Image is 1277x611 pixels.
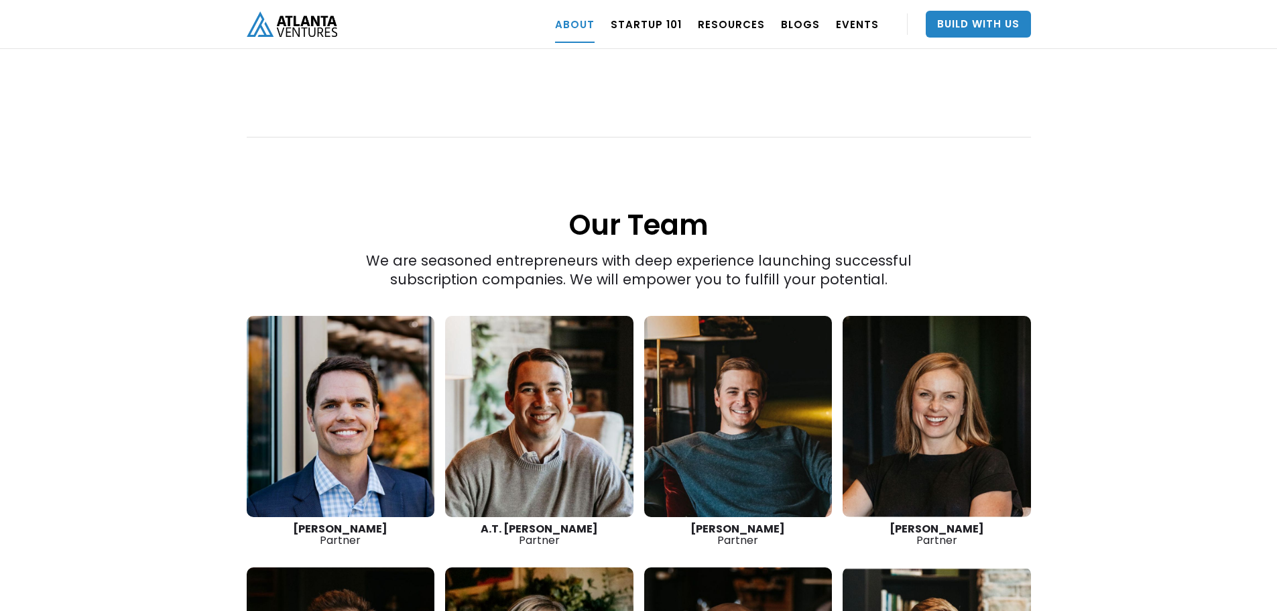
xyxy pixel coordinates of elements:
div: Partner [247,523,435,546]
a: ABOUT [555,5,595,43]
div: Partner [843,523,1031,546]
strong: A.T. [PERSON_NAME] [481,521,598,537]
strong: [PERSON_NAME] [690,521,785,537]
h1: Our Team [247,139,1031,244]
strong: [PERSON_NAME] [293,521,387,537]
strong: [PERSON_NAME] [890,521,984,537]
a: BLOGS [781,5,820,43]
div: Partner [445,523,633,546]
a: EVENTS [836,5,879,43]
div: Partner [644,523,833,546]
a: Startup 101 [611,5,682,43]
a: RESOURCES [698,5,765,43]
a: Build With Us [926,11,1031,38]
